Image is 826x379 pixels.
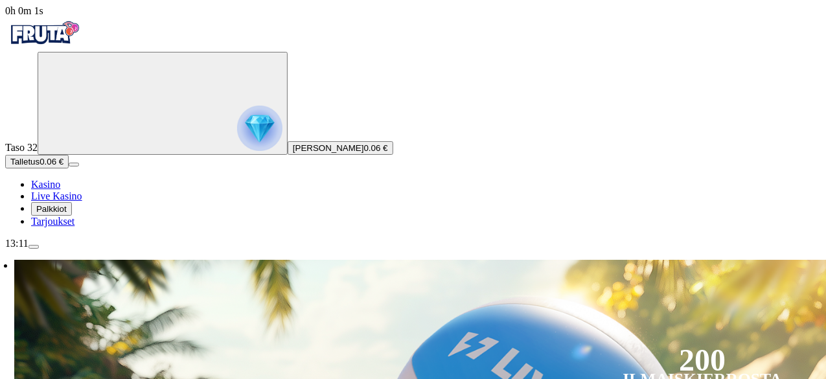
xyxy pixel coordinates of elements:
span: Talletus [10,157,40,167]
button: reward iconPalkkiot [31,202,72,216]
button: Talletusplus icon0.06 € [5,155,69,168]
span: Taso 32 [5,142,38,153]
button: [PERSON_NAME]0.06 € [288,141,393,155]
span: Tarjoukset [31,216,75,227]
span: Palkkiot [36,204,67,214]
span: user session time [5,5,43,16]
img: Fruta [5,17,83,49]
span: 0.06 € [364,143,388,153]
span: Kasino [31,179,60,190]
img: reward progress [237,106,282,151]
button: menu [29,245,39,249]
a: diamond iconKasino [31,179,60,190]
span: Live Kasino [31,190,82,201]
button: menu [69,163,79,167]
a: Fruta [5,40,83,51]
a: poker-chip iconLive Kasino [31,190,82,201]
div: 200 [679,352,726,368]
span: 0.06 € [40,157,63,167]
nav: Primary [5,17,821,227]
span: 13:11 [5,238,29,249]
button: reward progress [38,52,288,155]
span: [PERSON_NAME] [293,143,364,153]
a: gift-inverted iconTarjoukset [31,216,75,227]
